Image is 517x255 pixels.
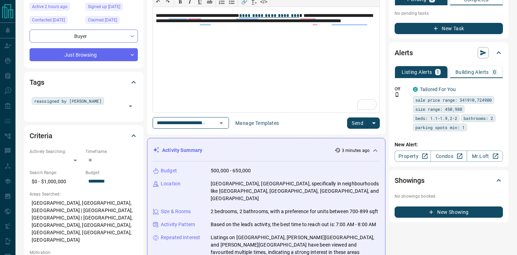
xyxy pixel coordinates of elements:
[211,208,378,215] p: 2 bedrooms, 2 bathrooms, with a preference for units between 700-899 sqft
[395,193,503,199] p: No showings booked
[430,151,467,162] a: Condos
[347,117,380,129] div: split button
[30,148,82,155] p: Actively Searching:
[415,96,492,103] span: sale price range: 341910,724900
[395,151,431,162] a: Property
[85,170,138,176] p: Budget:
[415,106,462,113] span: size range: 450,988
[415,115,457,122] span: beds: 1.1-1.9,2-2
[211,180,379,202] p: [GEOGRAPHIC_DATA], [GEOGRAPHIC_DATA], specifically in neighbourhoods like [GEOGRAPHIC_DATA], [GEO...
[415,124,465,131] span: parking spots min: 1
[30,191,138,197] p: Areas Searched:
[395,206,503,218] button: New Showing
[455,70,489,75] p: Building Alerts
[30,176,82,187] p: $0 - $1,000,000
[402,70,432,75] p: Listing Alerts
[467,151,503,162] a: Mr.Loft
[153,144,379,157] div: Activity Summary3 minutes ago
[395,92,400,97] svg: Push Notification Only
[153,7,379,113] div: To enrich screen reader interactions, please activate Accessibility in Grammarly extension settings
[32,17,65,24] span: Contacted [DATE]
[342,147,370,154] p: 3 minutes ago
[395,86,409,92] p: Off
[413,87,418,92] div: condos.ca
[211,221,376,228] p: Based on the lead's activity, the best time to reach out is: 7:00 AM - 8:00 AM
[347,117,368,129] button: Send
[161,208,191,215] p: Size & Rooms
[85,148,138,155] p: Timeframe:
[85,16,138,26] div: Thu Jun 20 2024
[161,167,177,174] p: Budget
[395,175,425,186] h2: Showings
[493,70,496,75] p: 0
[30,127,138,144] div: Criteria
[30,3,82,13] div: Fri Aug 15 2025
[395,8,503,19] p: No pending tasks
[30,197,138,246] p: [GEOGRAPHIC_DATA], [GEOGRAPHIC_DATA], [GEOGRAPHIC_DATA] | [GEOGRAPHIC_DATA], [GEOGRAPHIC_DATA] | ...
[231,117,283,129] button: Manage Templates
[395,47,413,58] h2: Alerts
[32,3,68,10] span: Active 2 hours ago
[395,44,503,61] div: Alerts
[30,16,82,26] div: Sun Aug 23 2020
[88,3,120,10] span: Signed up [DATE]
[162,147,202,154] p: Activity Summary
[30,74,138,91] div: Tags
[34,97,102,104] span: reassigned by [PERSON_NAME]
[395,141,503,148] p: New Alert:
[211,167,251,174] p: 500,000 - 650,000
[464,115,493,122] span: bathrooms: 2
[30,30,138,43] div: Buyer
[30,170,82,176] p: Search Range:
[395,172,503,189] div: Showings
[88,17,117,24] span: Claimed [DATE]
[30,48,138,61] div: Just Browsing
[436,70,439,75] p: 1
[161,234,200,241] p: Repeated Interest
[126,101,135,111] button: Open
[216,118,226,128] button: Open
[420,87,456,92] a: Tailored For You
[395,23,503,34] button: New Task
[30,130,52,141] h2: Criteria
[161,221,195,228] p: Activity Pattern
[30,77,44,88] h2: Tags
[85,3,138,13] div: Thu Apr 05 2018
[161,180,180,187] p: Location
